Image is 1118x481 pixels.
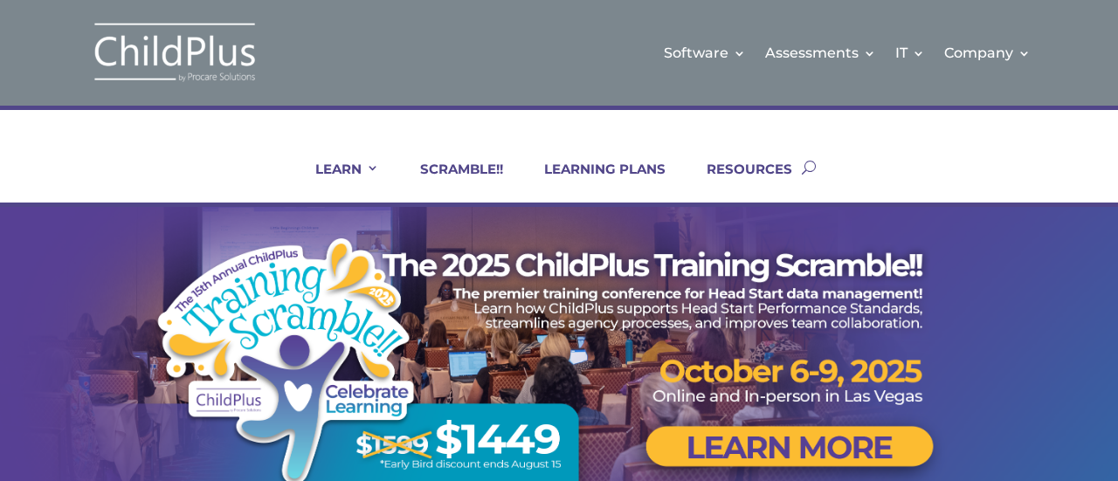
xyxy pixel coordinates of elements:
a: RESOURCES [685,161,792,203]
a: Company [944,17,1031,88]
a: LEARN [293,161,379,203]
a: LEARNING PLANS [522,161,666,203]
a: SCRAMBLE!! [398,161,503,203]
a: Software [664,17,746,88]
a: Assessments [765,17,876,88]
a: IT [895,17,925,88]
